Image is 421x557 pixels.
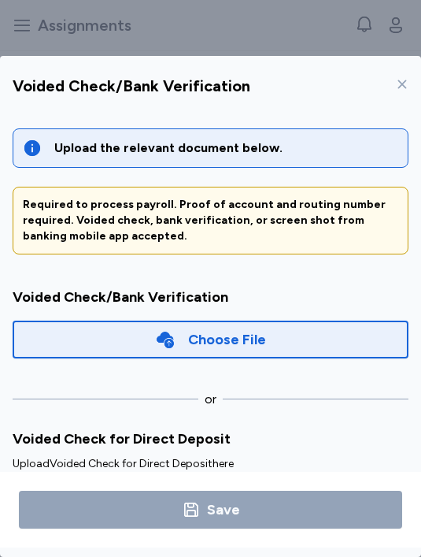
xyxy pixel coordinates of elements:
[205,390,216,409] div: or
[23,197,398,244] div: Required to process payroll. Proof of account and routing number required. Voided check, bank ver...
[207,499,240,521] div: Save
[13,428,408,450] div: Voided Check for Direct Deposit
[13,286,408,308] div: Voided Check/Bank Verification
[13,75,250,97] div: Voided Check/Bank Verification
[13,456,408,472] div: Upload Voided Check for Direct Deposit here
[19,491,402,529] button: Save
[188,329,266,351] div: Choose File
[54,139,398,158] div: Upload the relevant document below.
